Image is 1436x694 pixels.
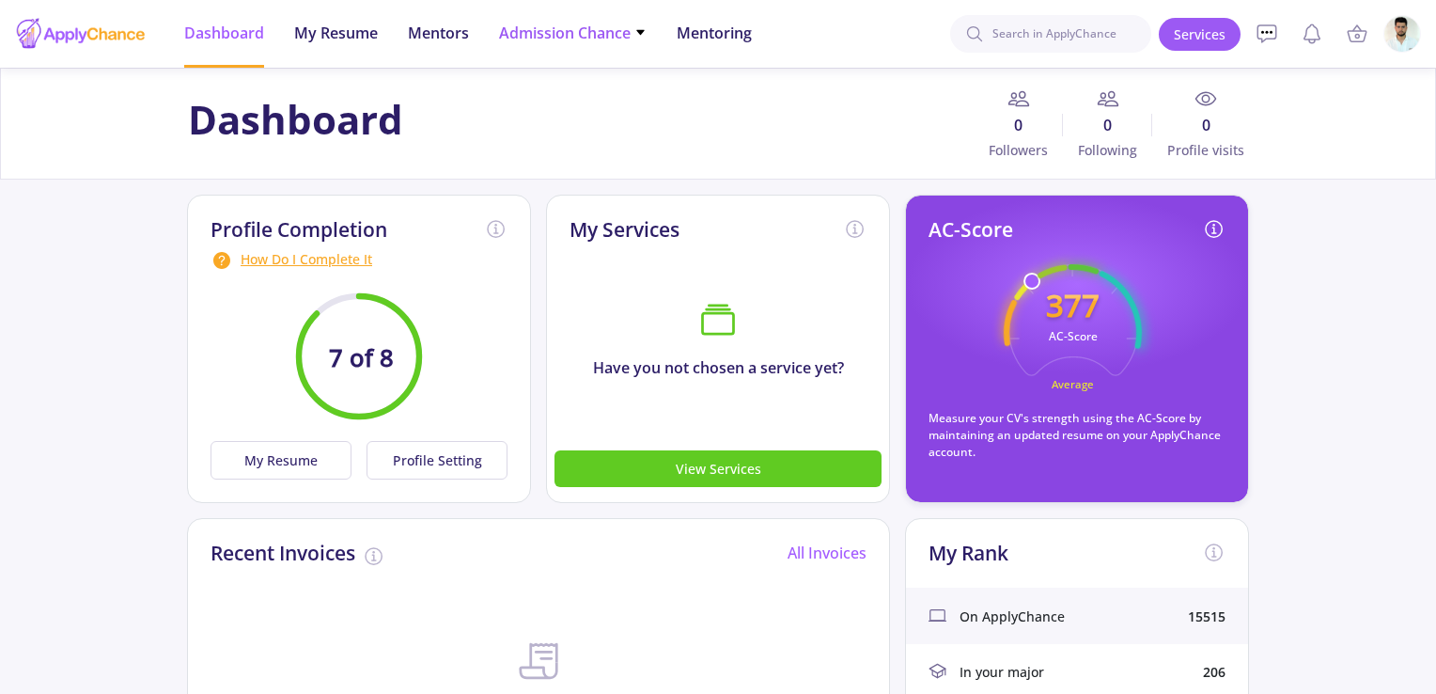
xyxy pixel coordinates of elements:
[1159,18,1241,51] a: Services
[929,218,1013,242] h2: AC-Score
[211,441,359,480] a: My Resume
[211,441,351,480] button: My Resume
[499,22,647,44] span: Admission Chance
[974,114,1063,136] span: 0
[554,458,882,479] a: View Services
[960,662,1044,682] span: In your major
[367,441,507,480] button: Profile Setting
[359,441,507,480] a: Profile Setting
[184,22,264,44] span: Dashboard
[677,22,752,44] span: Mentoring
[1063,114,1152,136] span: 0
[960,607,1065,626] span: On ApplyChance
[788,543,866,563] a: All Invoices
[1152,114,1248,136] span: 0
[408,22,469,44] span: Mentors
[929,542,1008,565] h2: My Rank
[1052,377,1094,391] text: Average
[950,15,1151,53] input: Search in ApplyChance
[1188,607,1225,626] div: 15515
[570,218,679,242] h2: My Services
[554,450,882,487] button: View Services
[1063,140,1152,160] span: Following
[211,218,387,242] h2: Profile Completion
[547,356,889,379] p: Have you not chosen a service yet?
[211,542,355,565] h2: Recent Invoices
[1046,284,1100,326] text: 377
[294,22,378,44] span: My Resume
[329,341,394,374] text: 7 of 8
[974,140,1063,160] span: Followers
[211,249,507,272] div: How Do I Complete It
[188,96,403,143] h1: Dashboard
[1152,140,1248,160] span: Profile visits
[929,410,1225,461] p: Measure your CV's strength using the AC-Score by maintaining an updated resume on your ApplyChanc...
[1048,328,1097,344] text: AC-Score
[1203,662,1225,682] div: 206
